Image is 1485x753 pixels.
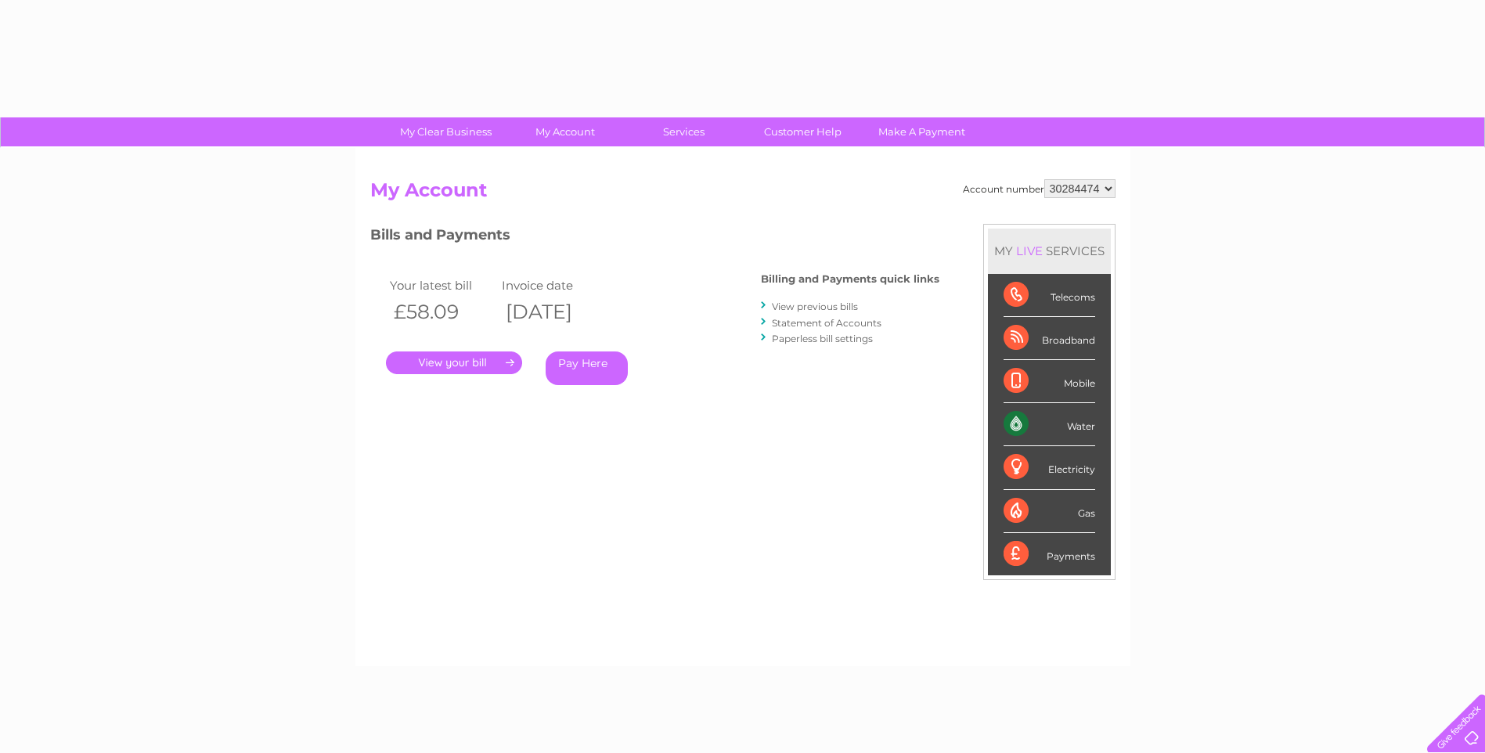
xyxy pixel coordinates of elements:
[772,333,873,344] a: Paperless bill settings
[498,275,611,296] td: Invoice date
[370,179,1116,209] h2: My Account
[1004,360,1095,403] div: Mobile
[1004,490,1095,533] div: Gas
[546,351,628,385] a: Pay Here
[772,301,858,312] a: View previous bills
[1004,533,1095,575] div: Payments
[500,117,629,146] a: My Account
[761,273,939,285] h4: Billing and Payments quick links
[370,224,939,251] h3: Bills and Payments
[738,117,867,146] a: Customer Help
[1004,446,1095,489] div: Electricity
[857,117,986,146] a: Make A Payment
[988,229,1111,273] div: MY SERVICES
[619,117,748,146] a: Services
[498,296,611,328] th: [DATE]
[386,351,522,374] a: .
[386,275,499,296] td: Your latest bill
[386,296,499,328] th: £58.09
[1013,243,1046,258] div: LIVE
[381,117,510,146] a: My Clear Business
[963,179,1116,198] div: Account number
[772,317,881,329] a: Statement of Accounts
[1004,274,1095,317] div: Telecoms
[1004,403,1095,446] div: Water
[1004,317,1095,360] div: Broadband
